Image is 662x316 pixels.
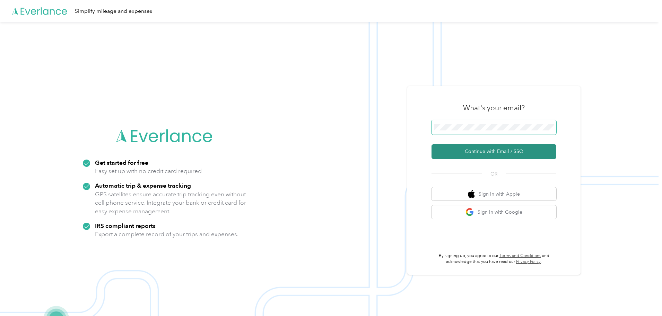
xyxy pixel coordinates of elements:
[465,208,474,216] img: google logo
[463,103,525,113] h3: What's your email?
[95,159,148,166] strong: Get started for free
[432,144,556,159] button: Continue with Email / SSO
[95,167,202,176] p: Easy set up with no credit card required
[468,190,475,198] img: apple logo
[516,259,541,264] a: Privacy Policy
[75,7,152,16] div: Simplify mileage and expenses
[95,182,191,189] strong: Automatic trip & expense tracking
[95,222,156,229] strong: IRS compliant reports
[432,253,556,265] p: By signing up, you agree to our and acknowledge that you have read our .
[95,230,238,239] p: Export a complete record of your trips and expenses.
[95,190,246,216] p: GPS satellites ensure accurate trip tracking even without cell phone service. Integrate your bank...
[482,170,506,178] span: OR
[432,187,556,201] button: apple logoSign in with Apple
[499,253,541,258] a: Terms and Conditions
[432,205,556,219] button: google logoSign in with Google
